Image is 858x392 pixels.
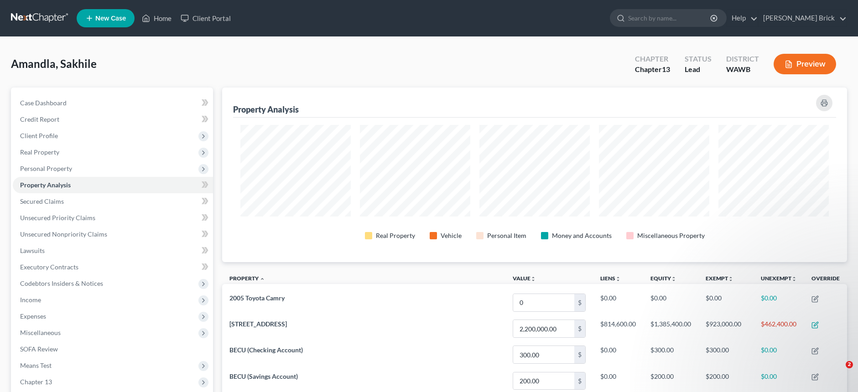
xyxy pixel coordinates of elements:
[574,320,585,337] div: $
[615,276,621,282] i: unfold_more
[20,99,67,107] span: Case Dashboard
[513,346,574,363] input: 0.00
[20,378,52,386] span: Chapter 13
[13,341,213,357] a: SOFA Review
[574,294,585,311] div: $
[662,65,670,73] span: 13
[20,165,72,172] span: Personal Property
[376,231,415,240] div: Real Property
[176,10,235,26] a: Client Portal
[20,197,64,205] span: Secured Claims
[774,54,836,74] button: Preview
[791,276,797,282] i: unfold_more
[761,275,797,282] a: Unexemptunfold_more
[20,329,61,336] span: Miscellaneous
[20,148,59,156] span: Real Property
[20,247,45,254] span: Lawsuits
[513,372,574,390] input: 0.00
[685,64,712,75] div: Lead
[846,361,853,368] span: 2
[635,64,670,75] div: Chapter
[827,361,849,383] iframe: Intercom live chat
[643,316,698,342] td: $1,385,400.00
[20,230,107,238] span: Unsecured Nonpriority Claims
[513,294,574,311] input: 0.00
[13,242,213,259] a: Lawsuits
[20,132,58,139] span: Client Profile
[650,275,676,282] a: Equityunfold_more
[11,57,97,70] span: Amandla, Sakhile
[513,275,536,282] a: Valueunfold_more
[13,177,213,193] a: Property Analysis
[728,276,733,282] i: unfold_more
[671,276,676,282] i: unfold_more
[13,226,213,242] a: Unsecured Nonpriority Claims
[487,231,526,240] div: Personal Item
[593,342,643,368] td: $0.00
[13,193,213,210] a: Secured Claims
[552,231,612,240] div: Money and Accounts
[260,276,265,282] i: expand_less
[20,263,78,271] span: Executory Contracts
[13,95,213,111] a: Case Dashboard
[13,111,213,128] a: Credit Report
[233,104,299,115] div: Property Analysis
[20,181,71,189] span: Property Analysis
[685,54,712,64] div: Status
[600,275,621,282] a: Liensunfold_more
[20,361,52,369] span: Means Test
[13,259,213,275] a: Executory Contracts
[698,289,754,315] td: $0.00
[513,320,574,337] input: 0.00
[643,289,698,315] td: $0.00
[229,346,303,354] span: BECU (Checking Account)
[726,54,759,64] div: District
[706,275,733,282] a: Exemptunfold_more
[20,312,46,320] span: Expenses
[759,10,847,26] a: [PERSON_NAME] Brick
[20,214,95,222] span: Unsecured Priority Claims
[593,316,643,342] td: $814,600.00
[643,342,698,368] td: $300.00
[635,54,670,64] div: Chapter
[229,372,298,380] span: BECU (Savings Account)
[137,10,176,26] a: Home
[727,10,758,26] a: Help
[804,269,847,290] th: Override
[20,345,58,353] span: SOFA Review
[574,372,585,390] div: $
[20,279,103,287] span: Codebtors Insiders & Notices
[593,289,643,315] td: $0.00
[726,64,759,75] div: WAWB
[628,10,712,26] input: Search by name...
[637,231,705,240] div: Miscellaneous Property
[574,346,585,363] div: $
[20,115,59,123] span: Credit Report
[95,15,126,22] span: New Case
[229,275,265,282] a: Property expand_less
[20,296,41,304] span: Income
[754,289,804,315] td: $0.00
[13,210,213,226] a: Unsecured Priority Claims
[229,320,287,328] span: [STREET_ADDRESS]
[530,276,536,282] i: unfold_more
[441,231,462,240] div: Vehicle
[229,294,285,302] span: 2005 Toyota Camry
